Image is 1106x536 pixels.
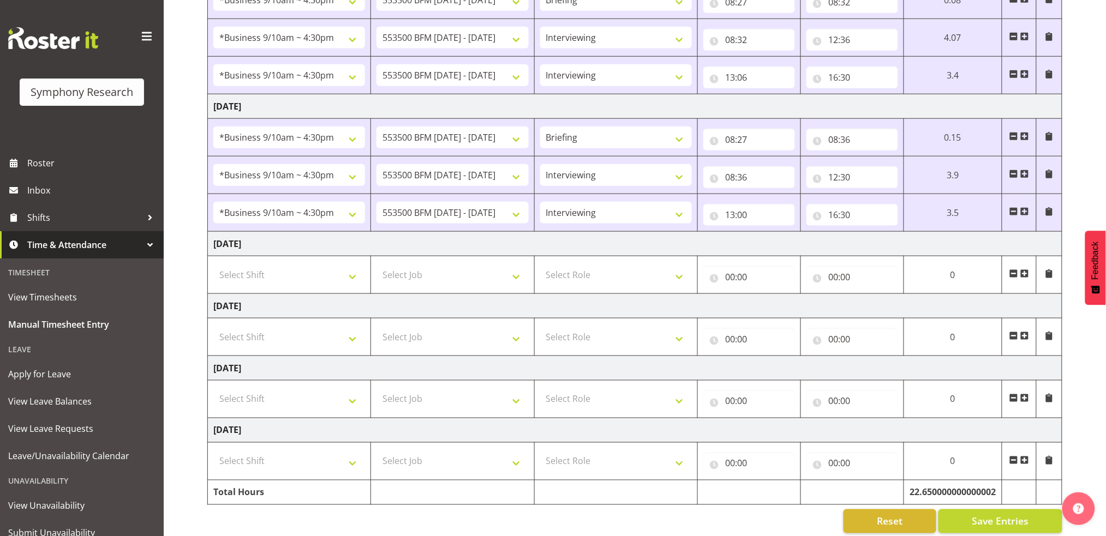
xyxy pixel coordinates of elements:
input: Click to select... [703,266,795,288]
td: [DATE] [208,94,1062,119]
input: Click to select... [703,453,795,474]
a: View Leave Requests [3,415,161,442]
td: 3.5 [904,194,1002,232]
td: 0.15 [904,119,1002,156]
a: Manual Timesheet Entry [3,311,161,338]
input: Click to select... [703,29,795,51]
span: View Leave Requests [8,420,156,437]
td: 0 [904,318,1002,356]
input: Click to select... [806,29,898,51]
input: Click to select... [806,67,898,88]
a: View Unavailability [3,492,161,519]
span: Time & Attendance [27,237,142,253]
div: Timesheet [3,261,161,284]
span: View Timesheets [8,289,156,305]
input: Click to select... [703,328,795,350]
div: Unavailability [3,469,161,492]
a: View Leave Balances [3,388,161,415]
span: Roster [27,155,158,171]
input: Click to select... [703,67,795,88]
button: Save Entries [938,509,1062,533]
a: Leave/Unavailability Calendar [3,442,161,469]
span: Shifts [27,209,142,226]
input: Click to select... [703,129,795,150]
td: 0 [904,256,1002,294]
td: [DATE] [208,356,1062,381]
input: Click to select... [703,204,795,226]
input: Click to select... [703,166,795,188]
input: Click to select... [703,390,795,412]
input: Click to select... [806,166,898,188]
a: Apply for Leave [3,360,161,388]
td: [DATE] [208,232,1062,256]
img: help-xxl-2.png [1073,503,1084,514]
td: [DATE] [208,294,1062,318]
img: Rosterit website logo [8,27,98,49]
td: 0 [904,443,1002,480]
a: View Timesheets [3,284,161,311]
span: Apply for Leave [8,366,156,382]
span: Reset [877,514,902,528]
button: Reset [844,509,936,533]
input: Click to select... [806,129,898,150]
input: Click to select... [806,453,898,474]
div: Symphony Research [31,84,133,100]
input: Click to select... [806,204,898,226]
td: 4.07 [904,19,1002,57]
td: 3.9 [904,156,1002,194]
td: 0 [904,381,1002,418]
span: Save Entries [972,514,1029,528]
td: 3.4 [904,57,1002,94]
input: Click to select... [806,266,898,288]
span: View Unavailability [8,497,156,514]
input: Click to select... [806,328,898,350]
span: Inbox [27,182,158,198]
span: Leave/Unavailability Calendar [8,448,156,464]
span: Feedback [1091,242,1101,280]
span: Manual Timesheet Entry [8,316,156,333]
button: Feedback - Show survey [1085,231,1106,305]
input: Click to select... [806,390,898,412]
td: 22.650000000000002 [904,480,1002,505]
td: [DATE] [208,418,1062,443]
div: Leave [3,338,161,360]
span: View Leave Balances [8,393,156,409]
td: Total Hours [208,480,371,505]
